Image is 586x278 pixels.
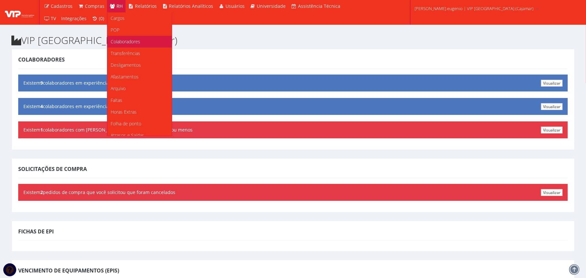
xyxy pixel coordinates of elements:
[18,121,568,138] div: Existem colaboradores com [PERSON_NAME] vencendo em 30 dias ou menos
[541,103,563,110] a: Visualizar
[51,15,56,21] span: TV
[40,127,43,133] b: 1
[5,7,34,17] img: logo
[111,74,139,80] span: Afastamentos
[40,189,43,195] b: 2
[107,106,172,118] a: Horas Extras
[111,15,125,21] span: Cargos
[111,27,119,33] span: POP
[89,12,107,25] a: (0)
[18,228,54,235] span: Fichas de EPI
[18,56,65,63] span: Colaboradores
[40,103,43,109] b: 4
[51,3,73,9] span: Cadastros
[107,12,172,24] a: Cargos
[298,3,340,9] span: Assistência Técnica
[111,38,140,45] span: Colaboradores
[11,35,575,46] h2: VIP [GEOGRAPHIC_DATA] (Cajamar)
[99,15,104,21] span: (0)
[18,75,568,91] div: Existem colaboradores em experiência dentro de
[107,118,172,130] a: Folha de ponto
[107,71,172,83] a: Afastamentos
[117,3,123,9] span: RH
[59,12,89,25] a: Integrações
[18,184,568,201] div: Existem pedidos de compra que você solicitou que foram cancelados
[257,3,286,9] span: Universidade
[107,48,172,59] a: Transferências
[541,80,563,87] a: Visualizar
[61,15,87,21] span: Integrações
[111,50,140,56] span: Transferências
[107,83,172,94] a: Arquivo
[41,12,59,25] a: TV
[111,109,137,115] span: Horas Extras
[107,24,172,36] a: POP
[169,3,213,9] span: Relatórios Analíticos
[107,36,172,48] a: Colaboradores
[107,94,172,106] a: Faltas
[111,62,141,68] span: Desligamentos
[415,5,534,12] span: [PERSON_NAME].eugenio | VIP [GEOGRAPHIC_DATA] (Cajamar)
[18,165,87,173] span: Solicitações de Compra
[541,189,563,196] a: Visualizar
[111,132,144,144] span: Atrasos e Saídas Antecipadas
[111,85,126,91] span: Arquivo
[107,59,172,71] a: Desligamentos
[135,3,157,9] span: Relatórios
[111,120,141,127] span: Folha de ponto
[111,97,122,103] span: Faltas
[40,80,43,86] b: 9
[107,130,172,147] a: Atrasos e Saídas Antecipadas
[18,267,119,274] span: Vencimento de Equipamentos (EPIs)
[541,127,563,133] a: Visualizar
[225,3,245,9] span: Usuários
[85,3,104,9] span: Compras
[18,98,568,115] div: Existem colaboradores em experiência entre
